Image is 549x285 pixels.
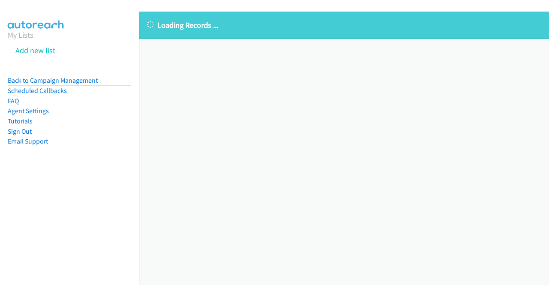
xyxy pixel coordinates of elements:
a: FAQ [8,97,19,105]
a: Agent Settings [8,107,49,115]
a: Scheduled Callbacks [8,87,67,95]
a: Add new list [15,45,55,55]
a: Back to Campaign Management [8,76,98,84]
p: Loading Records ... [147,19,541,31]
a: My Lists [8,30,33,40]
a: Email Support [8,137,48,145]
a: Sign Out [8,127,32,135]
a: Tutorials [8,117,33,125]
